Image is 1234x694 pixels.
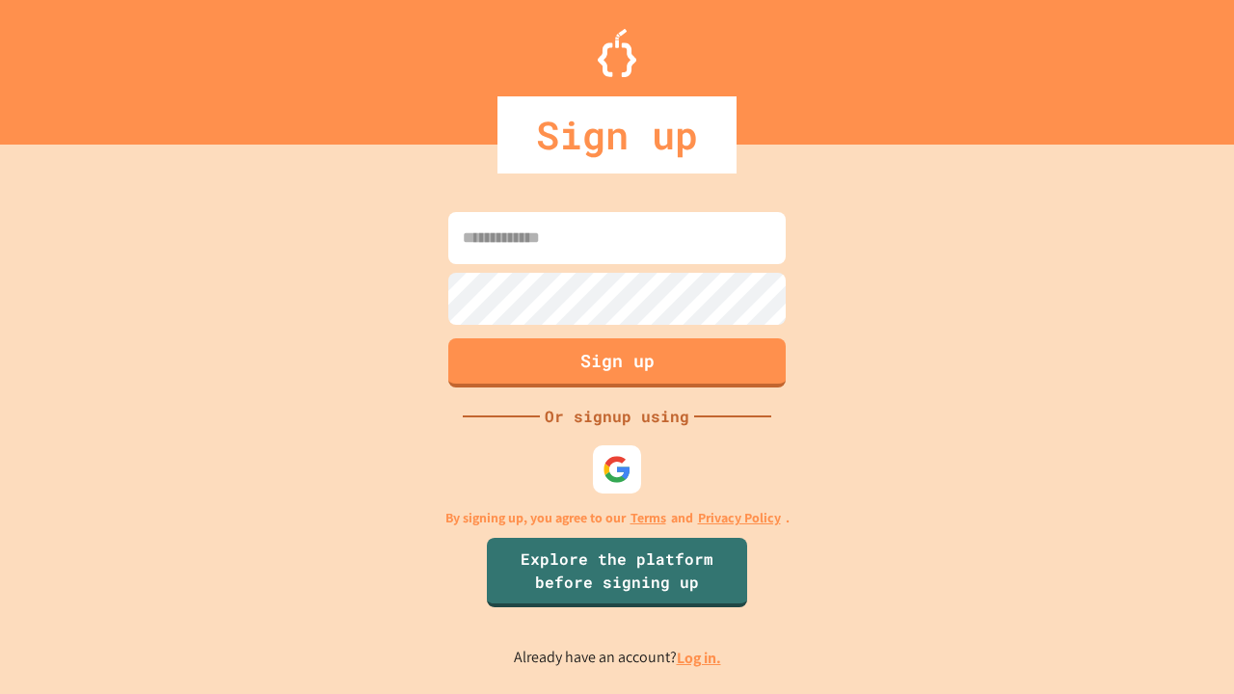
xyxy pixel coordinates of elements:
[448,338,786,387] button: Sign up
[1074,533,1215,615] iframe: chat widget
[698,508,781,528] a: Privacy Policy
[540,405,694,428] div: Or signup using
[487,538,747,607] a: Explore the platform before signing up
[598,29,636,77] img: Logo.svg
[514,646,721,670] p: Already have an account?
[630,508,666,528] a: Terms
[1153,617,1215,675] iframe: chat widget
[603,455,631,484] img: google-icon.svg
[445,508,790,528] p: By signing up, you agree to our and .
[677,648,721,668] a: Log in.
[497,96,737,173] div: Sign up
